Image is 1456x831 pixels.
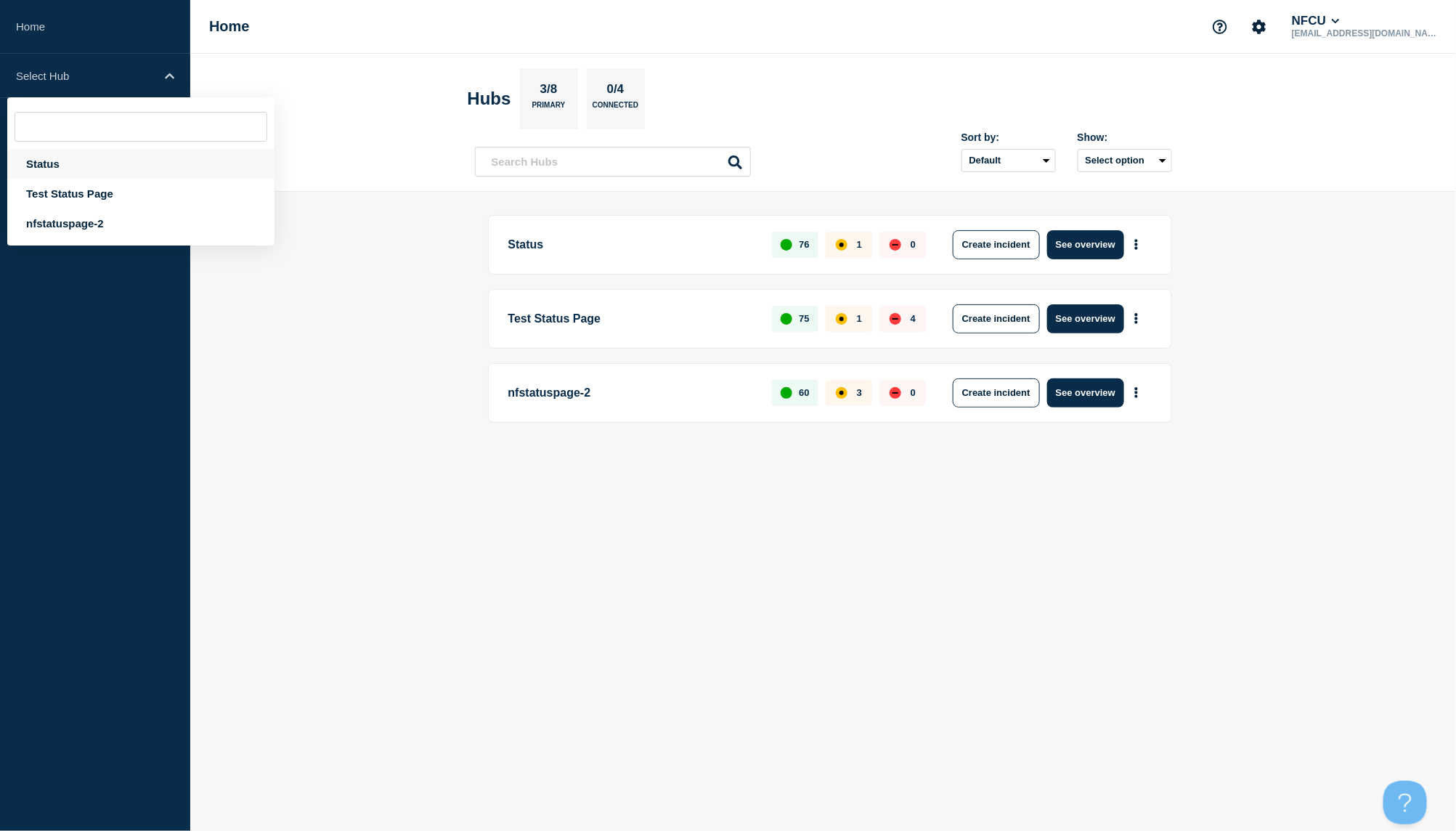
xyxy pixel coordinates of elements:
div: up [781,239,792,251]
button: NFCU [1289,14,1343,28]
input: Search Hubs [475,147,751,177]
div: Test Status Page [7,179,274,208]
button: Create incident [953,304,1040,333]
div: nfstatuspage-2 [7,208,274,238]
p: [EMAIL_ADDRESS][DOMAIN_NAME] [1289,28,1440,38]
p: 3 [857,387,862,398]
button: Account settings [1244,12,1274,42]
p: 0/4 [601,82,630,101]
p: 76 [799,239,809,250]
p: 4 [911,313,916,324]
p: nfstatuspage-2 [508,378,756,408]
button: More actions [1127,379,1146,406]
div: down [890,387,901,399]
p: 3/8 [534,82,563,101]
div: up [781,387,792,399]
h2: Hubs [468,89,511,109]
button: See overview [1047,378,1124,408]
div: up [781,313,792,325]
button: Create incident [953,230,1040,259]
button: More actions [1127,231,1146,258]
p: 1 [857,239,862,250]
div: affected [836,313,847,325]
iframe: Help Scout Beacon - Open [1383,781,1427,824]
div: down [890,239,901,251]
div: Sort by: [961,131,1056,143]
h1: Home [209,18,250,35]
select: Sort by [961,149,1056,172]
p: 1 [857,313,862,324]
p: 0 [911,239,916,250]
div: down [890,313,901,325]
button: Select option [1078,149,1172,172]
div: affected [836,387,847,399]
p: 75 [799,313,809,324]
button: More actions [1127,305,1146,332]
button: See overview [1047,304,1124,333]
p: 60 [799,387,809,398]
div: Show: [1078,131,1172,143]
p: Connected [593,101,638,116]
button: Support [1205,12,1235,42]
button: See overview [1047,230,1124,259]
button: Create incident [953,378,1040,408]
p: Test Status Page [508,304,756,333]
p: Status [508,230,756,259]
p: Select Hub [16,70,155,82]
p: 0 [911,387,916,398]
div: affected [836,239,847,251]
div: Status [7,149,274,179]
p: Primary [532,101,566,116]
